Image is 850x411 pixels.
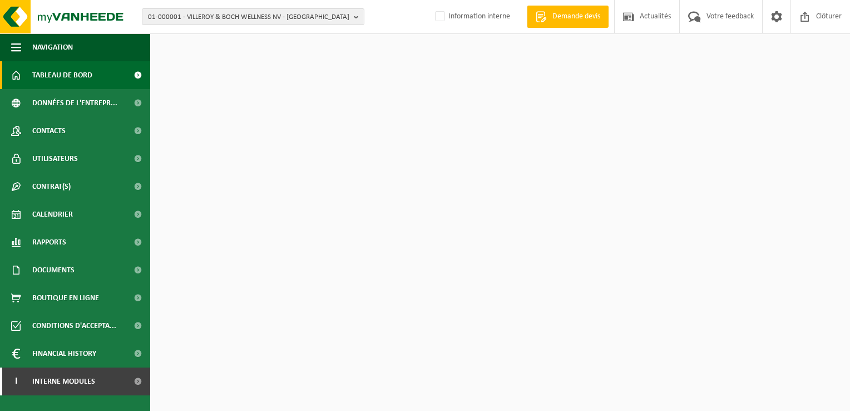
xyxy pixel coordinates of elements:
span: Financial History [32,340,96,368]
span: Contacts [32,117,66,145]
span: Utilisateurs [32,145,78,173]
span: Contrat(s) [32,173,71,200]
span: Boutique en ligne [32,284,99,312]
span: Navigation [32,33,73,61]
span: Documents [32,256,75,284]
label: Information interne [433,8,510,25]
span: Demande devis [550,11,603,22]
a: Demande devis [527,6,609,28]
span: Calendrier [32,200,73,228]
span: Conditions d'accepta... [32,312,116,340]
button: 01-000001 - VILLEROY & BOCH WELLNESS NV - [GEOGRAPHIC_DATA] [142,8,364,25]
span: Tableau de bord [32,61,92,89]
span: 01-000001 - VILLEROY & BOCH WELLNESS NV - [GEOGRAPHIC_DATA] [148,9,349,26]
span: Rapports [32,228,66,256]
span: Données de l'entrepr... [32,89,117,117]
span: Interne modules [32,368,95,395]
span: I [11,368,21,395]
